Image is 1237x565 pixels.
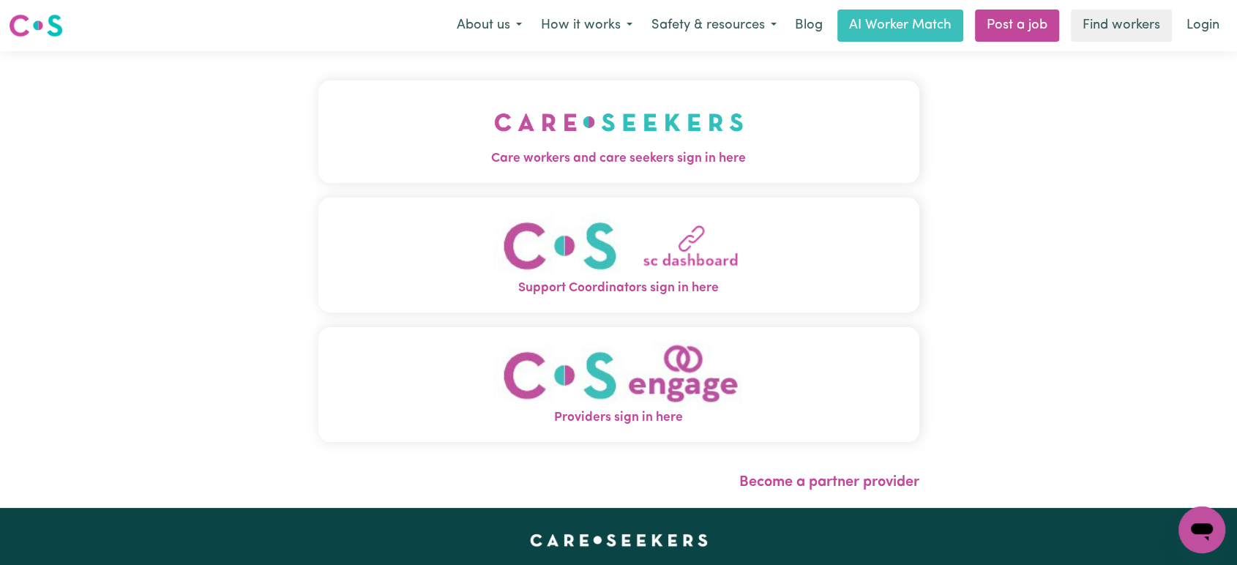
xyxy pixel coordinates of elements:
[318,81,919,183] button: Care workers and care seekers sign in here
[530,534,708,546] a: Careseekers home page
[1178,10,1228,42] a: Login
[786,10,831,42] a: Blog
[975,10,1059,42] a: Post a job
[642,10,786,41] button: Safety & resources
[9,9,63,42] a: Careseekers logo
[318,327,919,442] button: Providers sign in here
[318,408,919,427] span: Providers sign in here
[531,10,642,41] button: How it works
[739,475,919,490] a: Become a partner provider
[447,10,531,41] button: About us
[1071,10,1172,42] a: Find workers
[318,149,919,168] span: Care workers and care seekers sign in here
[318,198,919,313] button: Support Coordinators sign in here
[318,279,919,298] span: Support Coordinators sign in here
[1178,506,1225,553] iframe: Button to launch messaging window
[9,12,63,39] img: Careseekers logo
[837,10,963,42] a: AI Worker Match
